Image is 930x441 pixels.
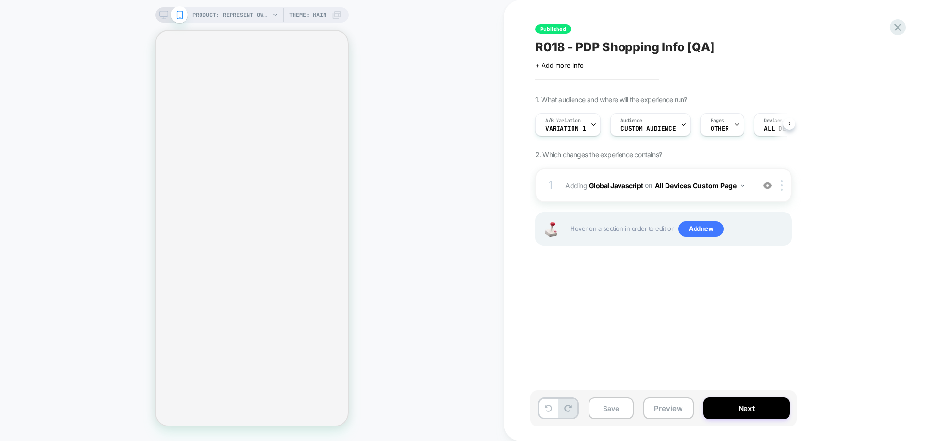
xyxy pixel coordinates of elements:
[781,180,783,191] img: close
[192,7,270,23] span: PRODUCT: Represent Owners Club T-Shirt - Black
[589,397,634,419] button: Save
[655,179,744,193] button: All Devices Custom Page
[678,221,724,237] span: Add new
[620,125,676,132] span: Custom Audience
[620,117,642,124] span: Audience
[535,40,715,54] span: R018 - PDP Shopping Info [QA]
[741,184,744,187] img: down arrow
[289,7,326,23] span: Theme: MAIN
[764,117,783,124] span: Devices
[643,397,694,419] button: Preview
[535,61,584,69] span: + Add more info
[535,95,687,104] span: 1. What audience and where will the experience run?
[545,125,586,132] span: Variation 1
[763,182,772,190] img: crossed eye
[541,222,560,237] img: Joystick
[764,125,804,132] span: ALL DEVICES
[703,397,790,419] button: Next
[565,179,750,193] span: Adding
[711,117,724,124] span: Pages
[589,181,643,189] b: Global Javascript
[535,24,571,34] span: Published
[535,151,662,159] span: 2. Which changes the experience contains?
[645,179,652,191] span: on
[711,125,729,132] span: OTHER
[545,117,581,124] span: A/B Variation
[546,176,556,195] div: 1
[570,221,786,237] span: Hover on a section in order to edit or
